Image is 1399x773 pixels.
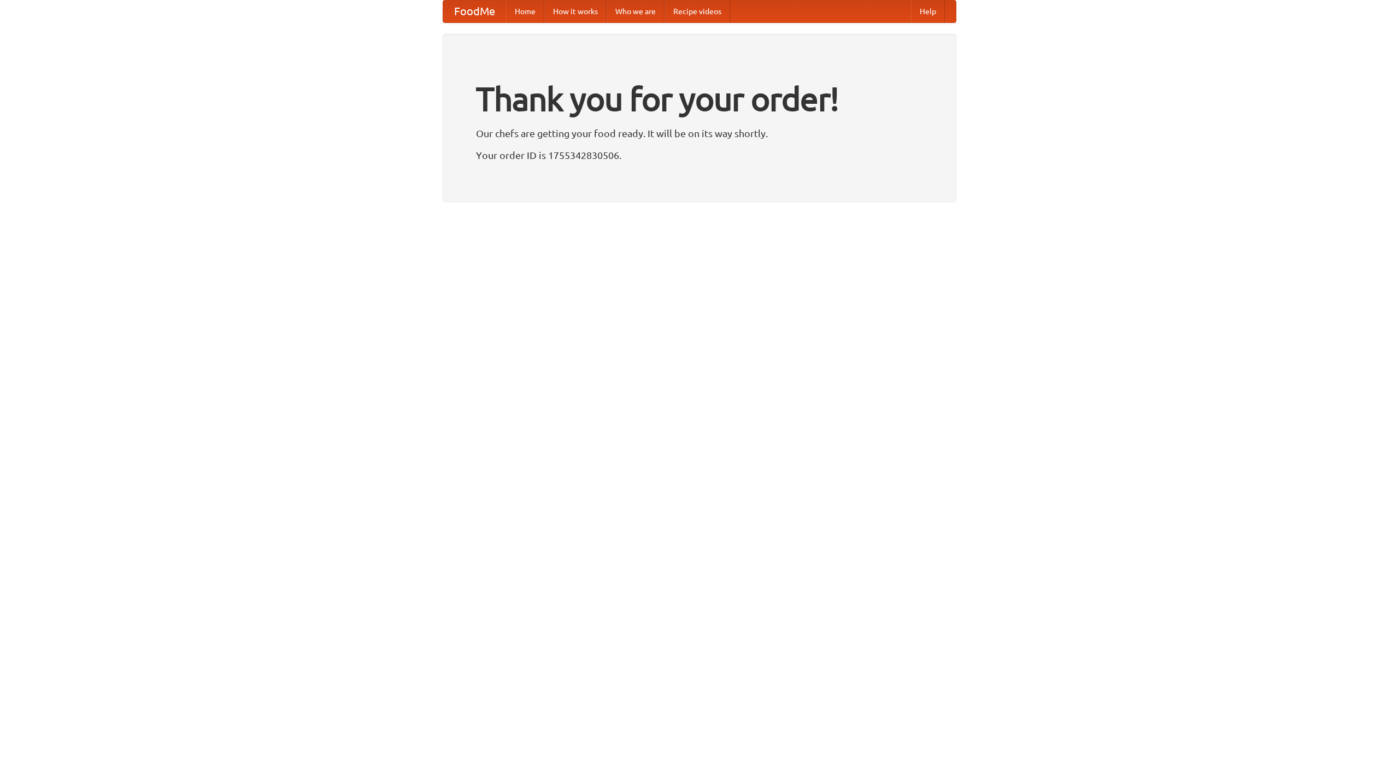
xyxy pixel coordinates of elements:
p: Our chefs are getting your food ready. It will be on its way shortly. [476,125,923,141]
a: FoodMe [443,1,506,22]
a: Recipe videos [665,1,730,22]
a: How it works [544,1,607,22]
p: Your order ID is 1755342830506. [476,147,923,163]
h1: Thank you for your order! [476,73,923,125]
a: Who we are [607,1,665,22]
a: Home [506,1,544,22]
a: Help [911,1,945,22]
